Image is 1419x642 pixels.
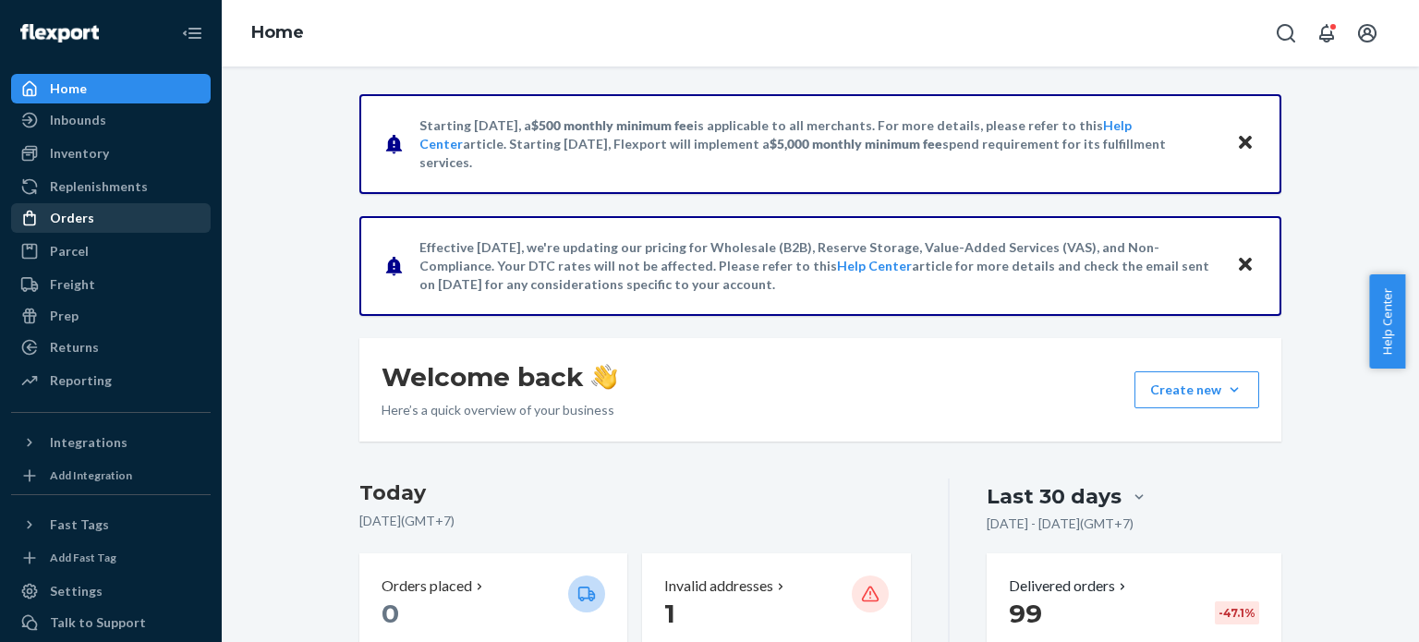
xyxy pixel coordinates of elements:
[1267,15,1304,52] button: Open Search Box
[236,6,319,60] ol: breadcrumbs
[50,338,99,357] div: Returns
[1215,601,1259,624] div: -47.1 %
[1349,15,1386,52] button: Open account menu
[1369,274,1405,369] button: Help Center
[251,22,304,42] a: Home
[50,582,103,600] div: Settings
[50,111,106,129] div: Inbounds
[11,366,211,395] a: Reporting
[50,177,148,196] div: Replenishments
[987,515,1134,533] p: [DATE] - [DATE] ( GMT+7 )
[20,24,99,42] img: Flexport logo
[382,360,617,394] h1: Welcome back
[11,510,211,539] button: Fast Tags
[419,238,1219,294] p: Effective [DATE], we're updating our pricing for Wholesale (B2B), Reserve Storage, Value-Added Se...
[359,478,911,508] h3: Today
[50,467,132,483] div: Add Integration
[50,550,116,565] div: Add Fast Tag
[11,547,211,569] a: Add Fast Tag
[11,608,211,637] a: Talk to Support
[11,105,211,135] a: Inbounds
[1308,15,1345,52] button: Open notifications
[11,576,211,606] a: Settings
[987,482,1122,511] div: Last 30 days
[50,307,79,325] div: Prep
[419,116,1219,172] p: Starting [DATE], a is applicable to all merchants. For more details, please refer to this article...
[50,433,127,452] div: Integrations
[50,209,94,227] div: Orders
[11,428,211,457] button: Integrations
[1233,130,1257,157] button: Close
[1233,252,1257,279] button: Close
[11,333,211,362] a: Returns
[359,512,911,530] p: [DATE] ( GMT+7 )
[50,613,146,632] div: Talk to Support
[531,117,694,133] span: $500 monthly minimum fee
[11,139,211,168] a: Inventory
[11,270,211,299] a: Freight
[11,74,211,103] a: Home
[837,258,912,273] a: Help Center
[50,242,89,260] div: Parcel
[50,371,112,390] div: Reporting
[664,598,675,629] span: 1
[382,598,399,629] span: 0
[11,172,211,201] a: Replenishments
[50,515,109,534] div: Fast Tags
[50,144,109,163] div: Inventory
[174,15,211,52] button: Close Navigation
[50,79,87,98] div: Home
[11,203,211,233] a: Orders
[11,236,211,266] a: Parcel
[591,364,617,390] img: hand-wave emoji
[664,575,773,597] p: Invalid addresses
[1134,371,1259,408] button: Create new
[382,575,472,597] p: Orders placed
[382,401,617,419] p: Here’s a quick overview of your business
[11,301,211,331] a: Prep
[1009,575,1130,597] button: Delivered orders
[770,136,942,151] span: $5,000 monthly minimum fee
[50,275,95,294] div: Freight
[1009,598,1042,629] span: 99
[11,465,211,487] a: Add Integration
